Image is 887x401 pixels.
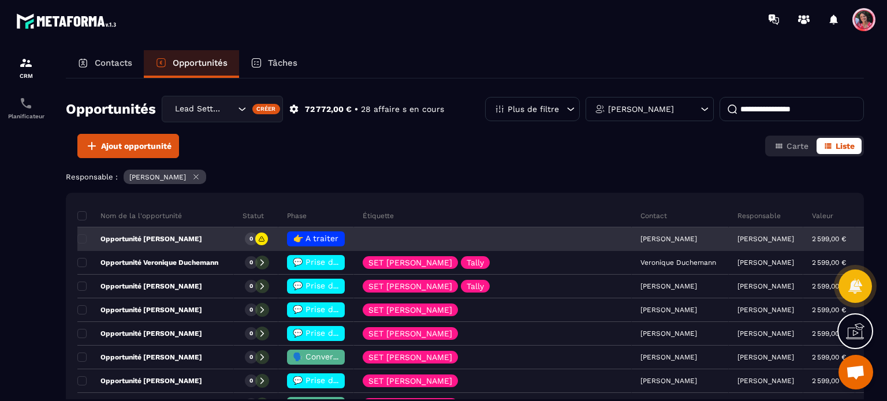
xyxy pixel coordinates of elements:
p: 2 599,00 € [812,353,846,361]
button: Ajout opportunité [77,134,179,158]
button: Liste [817,138,862,154]
p: SET [PERSON_NAME] [368,306,452,314]
p: Opportunité [PERSON_NAME] [77,282,202,291]
p: [PERSON_NAME] [737,329,794,338]
p: Opportunité [PERSON_NAME] [77,376,202,385]
img: logo [16,10,120,32]
p: SET [PERSON_NAME] [368,353,452,361]
p: [PERSON_NAME] [737,235,794,243]
p: Opportunité [PERSON_NAME] [77,234,202,243]
p: SET [PERSON_NAME] [368,258,452,267]
p: 2 599,00 € [812,282,846,290]
span: 💬 Prise de contact effectué [293,376,408,385]
p: 0 [249,353,253,361]
p: 0 [249,329,253,338]
p: Planificateur [3,113,49,119]
p: Contacts [95,58,132,68]
p: [PERSON_NAME] [737,353,794,361]
span: Lead Setting [172,103,223,115]
p: Contact [640,211,667,220]
p: Phase [287,211,307,220]
div: Ouvrir le chat [838,355,873,389]
a: Tâches [239,50,309,78]
p: Nom de la l'opportunité [77,211,182,220]
span: Carte [787,141,808,151]
a: Opportunités [144,50,239,78]
span: 💬 Prise de contact effectué [293,257,408,267]
p: Opportunités [173,58,228,68]
p: Étiquette [363,211,394,220]
span: Liste [836,141,855,151]
p: Opportunité [PERSON_NAME] [77,353,202,362]
p: Responsable : [66,173,118,181]
img: scheduler [19,96,33,110]
p: Opportunité [PERSON_NAME] [77,305,202,314]
div: Créer [252,104,281,114]
img: formation [19,56,33,70]
p: 72 772,00 € [305,104,352,115]
p: Tally [467,258,484,267]
p: 0 [249,306,253,314]
span: 💬 Prise de contact effectué [293,281,408,290]
p: Plus de filtre [508,105,559,113]
p: CRM [3,73,49,79]
p: [PERSON_NAME] [608,105,674,113]
p: Opportunité [PERSON_NAME] [77,329,202,338]
span: 💬 Prise de contact effectué [293,328,408,338]
p: Tâches [268,58,297,68]
p: 2 599,00 € [812,258,846,267]
p: 0 [249,235,253,243]
p: 0 [249,282,253,290]
p: 2 599,00 € [812,377,846,385]
p: 28 affaire s en cours [361,104,444,115]
p: [PERSON_NAME] [129,173,186,181]
p: Responsable [737,211,781,220]
p: SET [PERSON_NAME] [368,329,452,338]
p: 2 599,00 € [812,306,846,314]
p: 2 599,00 € [812,235,846,243]
span: 👉 A traiter [293,234,338,243]
p: 0 [249,377,253,385]
input: Search for option [223,103,235,115]
p: [PERSON_NAME] [737,306,794,314]
p: Tally [467,282,484,290]
a: Contacts [66,50,144,78]
span: 🗣️ Conversation en cours [293,352,395,361]
p: [PERSON_NAME] [737,282,794,290]
p: • [355,104,358,115]
p: Statut [243,211,264,220]
h2: Opportunités [66,98,156,121]
div: Search for option [162,96,283,122]
p: SET [PERSON_NAME] [368,282,452,290]
span: Ajout opportunité [101,140,172,152]
p: Valeur [812,211,833,220]
p: [PERSON_NAME] [737,377,794,385]
p: SET [PERSON_NAME] [368,377,452,385]
p: Opportunité Veronique Duchemann [77,258,218,267]
p: 0 [249,258,253,267]
p: 2 599,00 € [812,329,846,338]
a: formationformationCRM [3,47,49,88]
button: Carte [767,138,815,154]
p: [PERSON_NAME] [737,258,794,267]
a: schedulerschedulerPlanificateur [3,88,49,128]
span: 💬 Prise de contact effectué [293,305,408,314]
